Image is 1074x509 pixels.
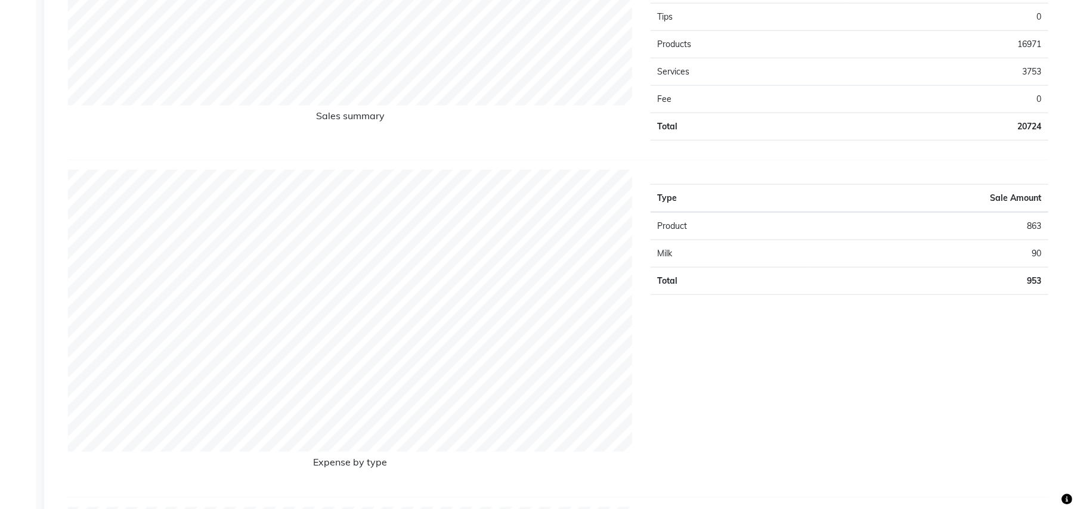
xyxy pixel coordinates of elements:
td: Products [651,31,850,58]
td: Total [651,113,850,141]
td: Services [651,58,850,86]
td: Total [651,268,810,295]
td: 0 [849,86,1048,113]
td: Fee [651,86,850,113]
td: 3753 [849,58,1048,86]
th: Type [651,185,810,213]
td: 90 [810,240,1048,268]
td: 863 [810,212,1048,240]
td: Product [651,212,810,240]
td: Milk [651,240,810,268]
h6: Sales summary [68,110,633,126]
td: 16971 [849,31,1048,58]
td: 953 [810,268,1048,295]
td: 20724 [849,113,1048,141]
td: 0 [849,4,1048,31]
h6: Expense by type [68,457,633,473]
td: Tips [651,4,850,31]
th: Sale Amount [810,185,1048,213]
